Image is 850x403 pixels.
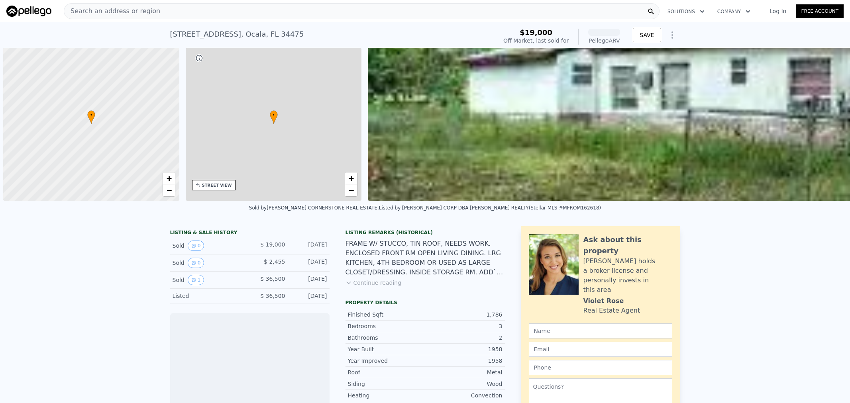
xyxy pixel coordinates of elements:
[348,380,425,388] div: Siding
[188,241,204,251] button: View historical data
[170,229,330,237] div: LISTING & SALE HISTORY
[345,184,357,196] a: Zoom out
[345,279,402,287] button: Continue reading
[425,334,503,342] div: 2
[760,7,796,15] a: Log In
[345,172,357,184] a: Zoom in
[529,360,672,375] input: Phone
[583,306,640,315] div: Real Estate Agent
[425,391,503,399] div: Convection
[348,368,425,376] div: Roof
[87,112,95,119] span: •
[425,357,503,365] div: 1958
[260,241,285,248] span: $ 19,000
[529,323,672,338] input: Name
[503,37,569,45] div: Off Market, last sold for
[163,184,175,196] a: Zoom out
[348,391,425,399] div: Heating
[425,368,503,376] div: Metal
[588,37,620,45] div: Pellego ARV
[292,258,327,268] div: [DATE]
[166,173,171,183] span: +
[425,322,503,330] div: 3
[260,276,285,282] span: $ 36,500
[345,299,505,306] div: Property details
[166,185,171,195] span: −
[64,6,160,16] span: Search an address or region
[348,357,425,365] div: Year Improved
[188,258,204,268] button: View historical data
[173,292,243,300] div: Listed
[345,239,505,277] div: FRAME W/ STUCCO, TIN ROOF, NEEDS WORK. ENCLOSED FRONT RM OPEN LIVING DINING. LRG KITCHEN, 4TH BED...
[87,110,95,124] div: •
[270,110,278,124] div: •
[348,311,425,319] div: Finished Sqft
[796,4,844,18] a: Free Account
[345,229,505,236] div: Listing Remarks (Historical)
[6,6,51,17] img: Pellego
[711,4,757,19] button: Company
[348,345,425,353] div: Year Built
[270,112,278,119] span: •
[583,256,672,295] div: [PERSON_NAME] holds a broker license and personally invests in this area
[173,241,243,251] div: Sold
[349,173,354,183] span: +
[173,275,243,285] div: Sold
[292,241,327,251] div: [DATE]
[661,4,711,19] button: Solutions
[348,322,425,330] div: Bedrooms
[173,258,243,268] div: Sold
[664,27,680,43] button: Show Options
[260,293,285,299] span: $ 36,500
[264,258,285,265] span: $ 2,455
[349,185,354,195] span: −
[583,296,624,306] div: Violet Rose
[425,345,503,353] div: 1958
[529,342,672,357] input: Email
[163,172,175,184] a: Zoom in
[348,334,425,342] div: Bathrooms
[379,205,601,211] div: Listed by [PERSON_NAME] CORP DBA [PERSON_NAME] REALTY (Stellar MLS #MFROM162618)
[583,234,672,256] div: Ask about this property
[249,205,379,211] div: Sold by [PERSON_NAME] CORNERSTONE REAL ESTATE .
[425,380,503,388] div: Wood
[520,28,552,37] span: $19,000
[292,275,327,285] div: [DATE]
[633,28,661,42] button: SAVE
[188,275,204,285] button: View historical data
[170,29,304,40] div: [STREET_ADDRESS] , Ocala , FL 34475
[292,292,327,300] div: [DATE]
[202,182,232,188] div: STREET VIEW
[425,311,503,319] div: 1,786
